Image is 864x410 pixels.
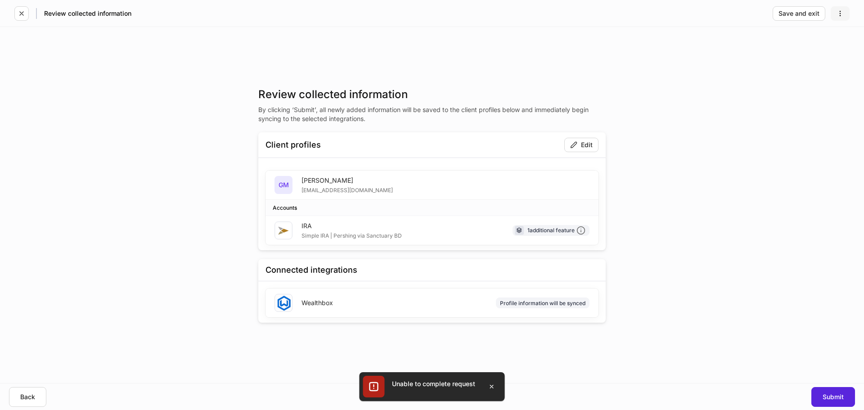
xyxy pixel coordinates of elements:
[20,394,35,400] div: Back
[301,176,393,185] div: [PERSON_NAME]
[301,298,333,307] div: Wealthbox
[564,138,598,152] button: Edit
[301,185,393,194] div: [EMAIL_ADDRESS][DOMAIN_NAME]
[265,265,357,275] div: Connected integrations
[9,387,46,407] button: Back
[570,141,593,149] div: Edit
[44,9,131,18] h5: Review collected information
[258,87,606,102] h3: Review collected information
[778,10,819,17] div: Save and exit
[823,394,844,400] div: Submit
[773,6,825,21] button: Save and exit
[265,140,321,150] div: Client profiles
[301,221,402,230] div: IRA
[392,379,475,388] div: Unable to complete request
[301,230,402,239] div: Simple IRA | Pershing via Sanctuary BD
[500,299,585,307] div: Profile information will be synced
[279,180,289,189] h5: GM
[273,203,297,212] div: Accounts
[811,387,855,407] button: Submit
[258,105,606,123] p: By clicking ‘Submit’, all newly added information will be saved to the client profiles below and ...
[527,226,585,235] div: 1 additional feature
